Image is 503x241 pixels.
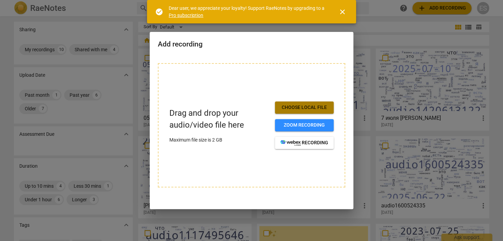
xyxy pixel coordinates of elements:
p: Drag and drop your audio/video file here [169,107,269,131]
p: Maximum file size is 2 GB [169,136,269,144]
span: close [338,8,347,16]
h2: Add recording [158,40,345,49]
button: Choose local file [275,101,334,114]
span: Zoom recording [280,122,328,129]
button: Zoom recording [275,119,334,131]
span: Choose local file [280,104,328,111]
span: check_circle [155,8,163,16]
div: Dear user, we appreciate your loyalty! Support RaeNotes by upgrading to a [169,5,326,19]
button: recording [275,137,334,149]
span: recording [280,140,328,146]
button: Close [334,4,351,20]
a: Pro subscription [169,13,203,18]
